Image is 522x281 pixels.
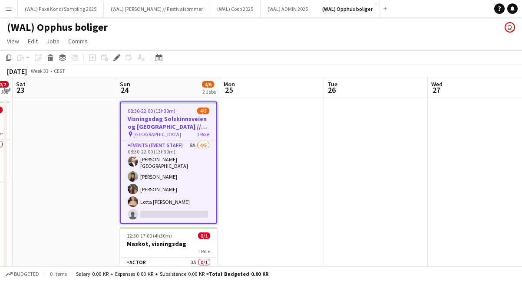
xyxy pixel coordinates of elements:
[198,232,210,239] span: 0/1
[15,85,26,95] span: 23
[133,131,181,137] span: [GEOGRAPHIC_DATA]
[68,37,88,45] span: Comms
[65,36,91,47] a: Comms
[202,88,216,95] div: 2 Jobs
[43,36,63,47] a: Jobs
[46,37,59,45] span: Jobs
[119,85,130,95] span: 24
[104,0,210,17] button: (WAL) [PERSON_NAME] // Festivalsommer
[121,140,216,223] app-card-role: Events (Event Staff)8A4/508:30-22:00 (13h30m)[PERSON_NAME][GEOGRAPHIC_DATA][PERSON_NAME][PERSON_N...
[54,68,65,74] div: CEST
[120,101,217,224] app-job-card: 08:30-22:00 (13h30m)4/5Visningsdag Solskinnsveien og [GEOGRAPHIC_DATA] // Opprigg og gjennomførin...
[210,0,261,17] button: (WAL) Coop 2025
[7,37,19,45] span: View
[121,115,216,131] h3: Visningsdag Solskinnsveien og [GEOGRAPHIC_DATA] // Opprigg og gjennomføring
[48,271,69,277] span: 0 items
[209,271,268,277] span: Total Budgeted 0.00 KR
[326,85,337,95] span: 26
[198,248,210,255] span: 1 Role
[7,67,27,75] div: [DATE]
[505,22,515,33] app-user-avatar: Fredrik Næss
[120,80,130,88] span: Sun
[3,36,23,47] a: View
[18,0,104,17] button: (WAL) Faxe Kondi Sampling 2025
[261,0,315,17] button: (WAL) ADMIN 2025
[315,0,380,17] button: (WAL) Opphus boliger
[16,80,26,88] span: Sat
[120,240,217,248] h3: Maskot, visningsdag
[127,232,172,239] span: 12:30-17:00 (4h30m)
[197,108,209,114] span: 4/5
[29,68,50,74] span: Week 33
[4,269,40,279] button: Budgeted
[128,108,175,114] span: 08:30-22:00 (13h30m)
[430,85,443,95] span: 27
[202,81,214,88] span: 4/6
[327,80,337,88] span: Tue
[76,271,268,277] div: Salary 0.00 KR + Expenses 0.00 KR + Subsistence 0.00 KR =
[7,21,108,34] h1: (WAL) Opphus boliger
[224,80,235,88] span: Mon
[197,131,209,137] span: 1 Role
[28,37,38,45] span: Edit
[431,80,443,88] span: Wed
[14,271,39,277] span: Budgeted
[24,36,41,47] a: Edit
[222,85,235,95] span: 25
